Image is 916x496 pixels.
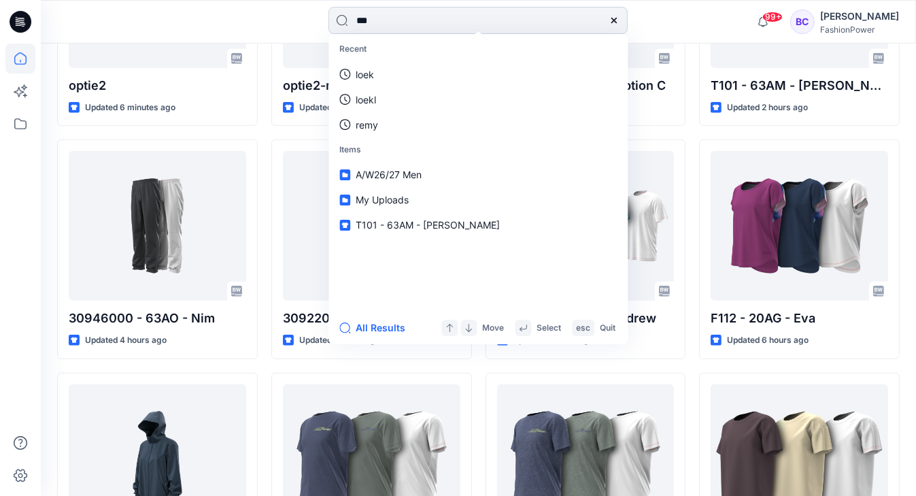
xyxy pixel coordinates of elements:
[356,93,376,107] p: loekl
[331,137,625,163] p: Items
[331,37,625,62] p: Recent
[331,87,625,112] a: loekl
[537,321,561,335] p: Select
[331,62,625,87] a: loek
[356,219,500,231] span: T101 - 63AM - [PERSON_NAME]
[283,309,460,328] p: 30922000 - 83OK - [PERSON_NAME]
[356,67,374,82] p: loek
[711,309,888,328] p: F112 - 20AG - Eva
[299,333,380,348] p: Updated 5 hours ago
[762,12,783,22] span: 99+
[727,333,809,348] p: Updated 6 hours ago
[790,10,815,34] div: BC
[85,333,167,348] p: Updated 4 hours ago
[727,101,808,115] p: Updated 2 hours ago
[356,169,422,180] span: A/W26/27 Men
[331,162,625,187] a: A/W26/27 Men
[482,321,504,335] p: Move
[331,112,625,137] a: remy
[820,8,899,24] div: [PERSON_NAME]
[69,151,246,301] a: 30946000 - 63AO - Nim
[711,151,888,301] a: F112 - 20AG - Eva
[331,212,625,237] a: T101 - 63AM - [PERSON_NAME]
[299,101,380,115] p: Updated an hour ago
[600,321,615,335] p: Quit
[339,320,414,336] button: All Results
[356,194,409,205] span: My Uploads
[356,118,378,132] p: remy
[820,24,899,35] div: FashionPower
[69,76,246,95] p: optie2
[283,76,460,95] p: optie2-men
[283,151,460,301] a: 30922000 - 83OK - Otis
[85,101,175,115] p: Updated 6 minutes ago
[576,321,590,335] p: esc
[711,76,888,95] p: T101 - 63AM - [PERSON_NAME]
[69,309,246,328] p: 30946000 - 63AO - Nim
[331,187,625,212] a: My Uploads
